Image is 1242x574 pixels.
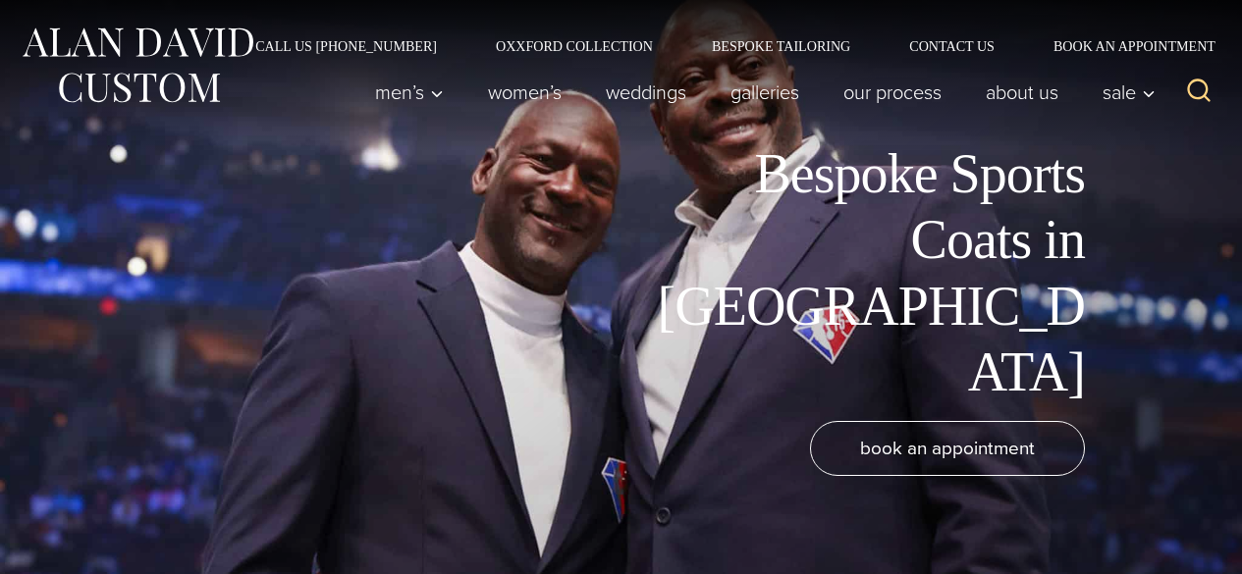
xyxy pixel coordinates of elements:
nav: Primary Navigation [353,73,1166,112]
h1: Bespoke Sports Coats in [GEOGRAPHIC_DATA] [643,141,1085,405]
a: Oxxford Collection [466,39,682,53]
a: Contact Us [880,39,1024,53]
span: Sale [1103,82,1156,102]
a: Book an Appointment [1024,39,1222,53]
nav: Secondary Navigation [226,39,1222,53]
a: Our Process [822,73,964,112]
span: book an appointment [860,434,1035,462]
a: Women’s [466,73,584,112]
button: View Search Form [1175,69,1222,116]
a: weddings [584,73,709,112]
a: Bespoke Tailoring [682,39,880,53]
a: book an appointment [810,421,1085,476]
span: Men’s [375,82,444,102]
a: Galleries [709,73,822,112]
a: About Us [964,73,1081,112]
a: Call Us [PHONE_NUMBER] [226,39,466,53]
img: Alan David Custom [20,22,255,109]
